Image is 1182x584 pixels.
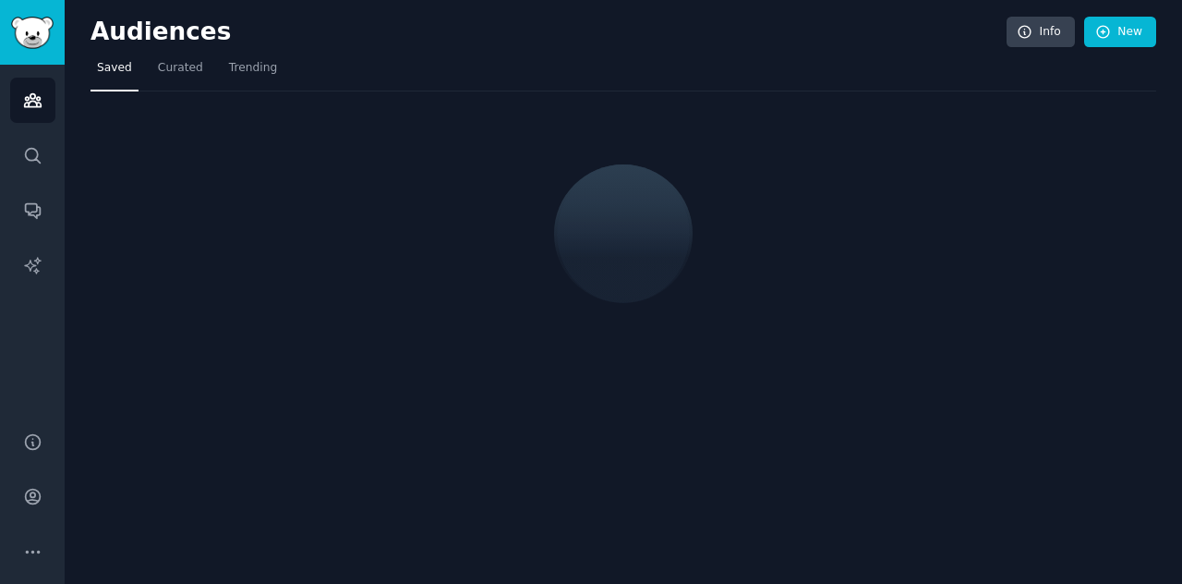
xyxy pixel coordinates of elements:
span: Curated [158,60,203,77]
h2: Audiences [90,18,1007,47]
span: Saved [97,60,132,77]
a: Curated [151,54,210,91]
img: GummySearch logo [11,17,54,49]
a: New [1084,17,1156,48]
a: Info [1007,17,1075,48]
a: Trending [223,54,283,91]
a: Saved [90,54,139,91]
span: Trending [229,60,277,77]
